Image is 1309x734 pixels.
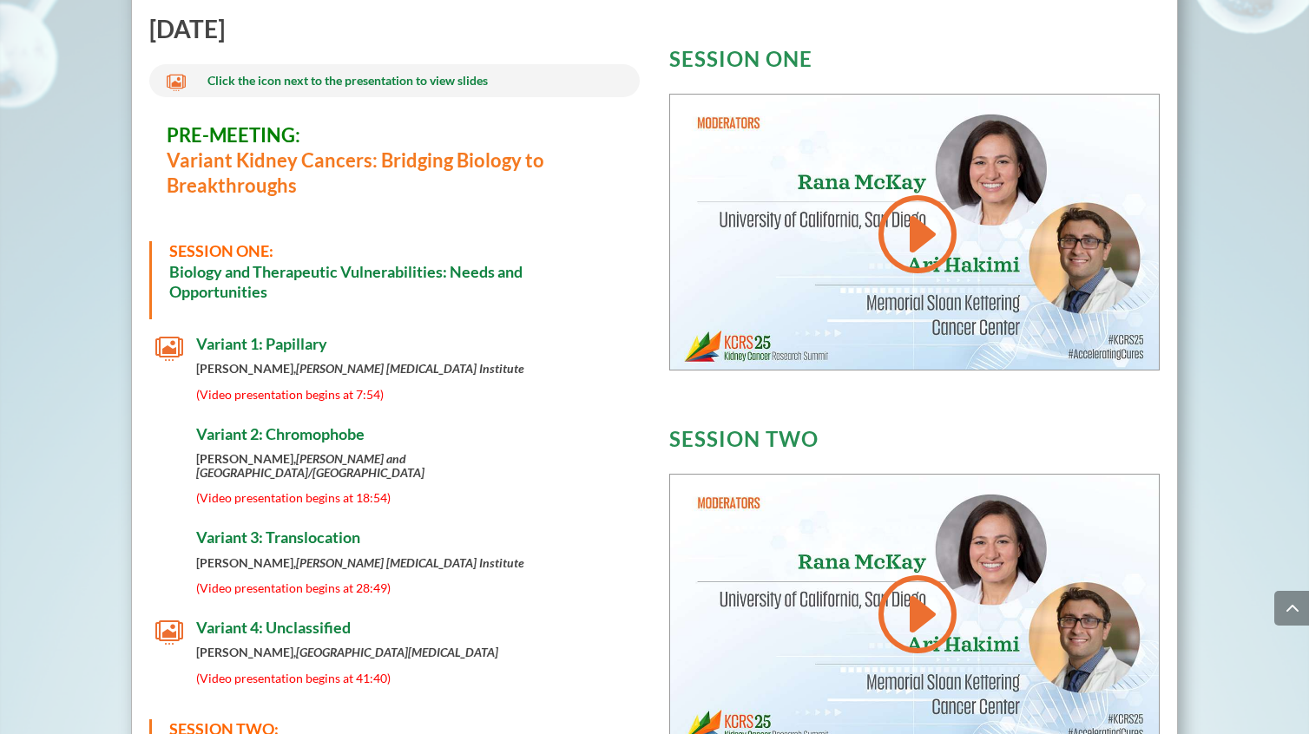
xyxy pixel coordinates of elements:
[196,671,391,685] span: (Video presentation begins at 41:40)
[207,73,488,88] span: Click the icon next to the presentation to view slides
[669,429,1160,458] h3: SESSION TWO
[196,361,524,376] strong: [PERSON_NAME],
[196,490,391,505] span: (Video presentation begins at 18:54)
[169,241,273,260] span: SESSION ONE:
[167,123,300,147] span: PRE-MEETING:
[149,16,640,49] h2: [DATE]
[296,361,524,376] em: [PERSON_NAME] [MEDICAL_DATA] Institute
[296,555,524,570] em: [PERSON_NAME] [MEDICAL_DATA] Institute
[196,451,424,479] em: [PERSON_NAME] and [GEOGRAPHIC_DATA]/[GEOGRAPHIC_DATA]
[196,618,351,637] span: Variant 4: Unclassified
[196,424,365,443] span: Variant 2: Chromophobe
[196,580,391,595] span: (Video presentation begins at 28:49)
[196,451,424,479] strong: [PERSON_NAME],
[155,335,183,363] span: 
[196,528,360,547] span: Variant 3: Translocation
[196,387,384,402] span: (Video presentation begins at 7:54)
[169,262,523,301] strong: Biology and Therapeutic Vulnerabilities: Needs and Opportunities
[196,645,498,659] strong: [PERSON_NAME],
[155,425,183,453] span: 
[296,645,498,659] em: [GEOGRAPHIC_DATA][MEDICAL_DATA]
[167,123,622,206] h3: Variant Kidney Cancers: Bridging Biology to Breakthroughs
[155,528,183,556] span: 
[196,334,327,353] span: Variant 1: Papillary
[167,73,186,92] span: 
[155,619,183,646] span: 
[196,555,524,570] strong: [PERSON_NAME],
[669,49,1160,78] h3: SESSION ONE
